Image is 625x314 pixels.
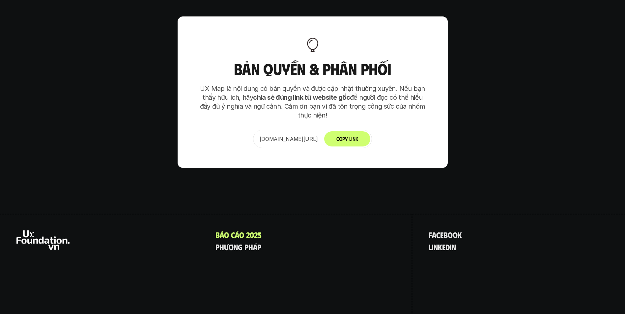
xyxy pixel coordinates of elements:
[197,60,428,78] h3: Bản quyền & Phân phối
[215,230,220,239] span: B
[246,230,250,239] span: 2
[253,243,257,251] span: á
[443,230,448,239] span: b
[248,243,253,251] span: h
[250,230,254,239] span: 0
[438,243,442,251] span: k
[453,230,458,239] span: o
[258,230,262,239] span: 5
[257,243,261,251] span: p
[440,230,443,239] span: e
[197,84,428,120] p: UX Map là nội dung có bản quyền và được cập nhật thường xuyên. Nếu bạn thấy hữu ích, hãy để người...
[254,230,258,239] span: 2
[220,230,224,239] span: á
[235,230,239,239] span: á
[429,243,432,251] span: l
[445,243,450,251] span: d
[215,242,219,251] span: p
[224,230,229,239] span: o
[215,243,261,251] a: phươngpháp
[253,93,350,101] strong: chia sẻ đúng link từ website gốc
[234,243,238,251] span: n
[324,131,370,146] button: Copy Link
[429,243,456,251] a: linkedin
[436,230,440,239] span: c
[215,230,262,239] a: Báocáo2025
[442,243,445,251] span: e
[448,230,453,239] span: o
[260,135,318,143] p: [DOMAIN_NAME][URL]
[429,230,432,239] span: f
[432,230,436,239] span: a
[239,230,244,239] span: o
[238,243,242,251] span: g
[452,243,456,251] span: n
[432,243,434,251] span: i
[434,243,438,251] span: n
[231,230,235,239] span: c
[244,243,248,251] span: p
[224,243,229,251] span: ư
[229,243,234,251] span: ơ
[429,230,462,239] a: facebook
[450,243,452,251] span: i
[458,230,462,239] span: k
[219,243,224,251] span: h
